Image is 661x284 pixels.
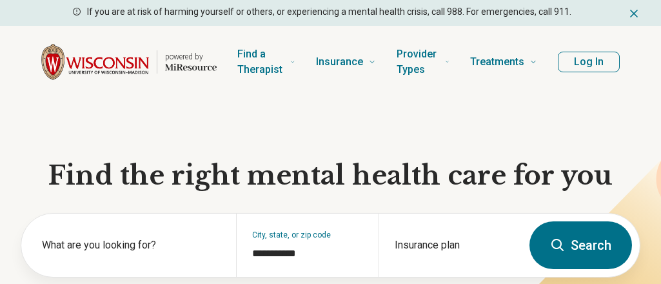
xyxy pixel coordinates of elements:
a: Provider Types [397,36,449,88]
button: Log In [558,52,620,72]
span: Provider Types [397,45,440,79]
a: Find a Therapist [237,36,295,88]
a: Home page [41,41,217,83]
a: Insurance [316,36,376,88]
span: Find a Therapist [237,45,285,79]
span: Treatments [470,53,524,71]
button: Dismiss [627,5,640,21]
span: Insurance [316,53,363,71]
label: What are you looking for? [42,238,221,253]
button: Search [529,221,632,269]
a: Treatments [470,36,537,88]
h1: Find the right mental health care for you [21,159,640,192]
p: If you are at risk of harming yourself or others, or experiencing a mental health crisis, call 98... [87,5,571,19]
p: powered by [165,52,217,62]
